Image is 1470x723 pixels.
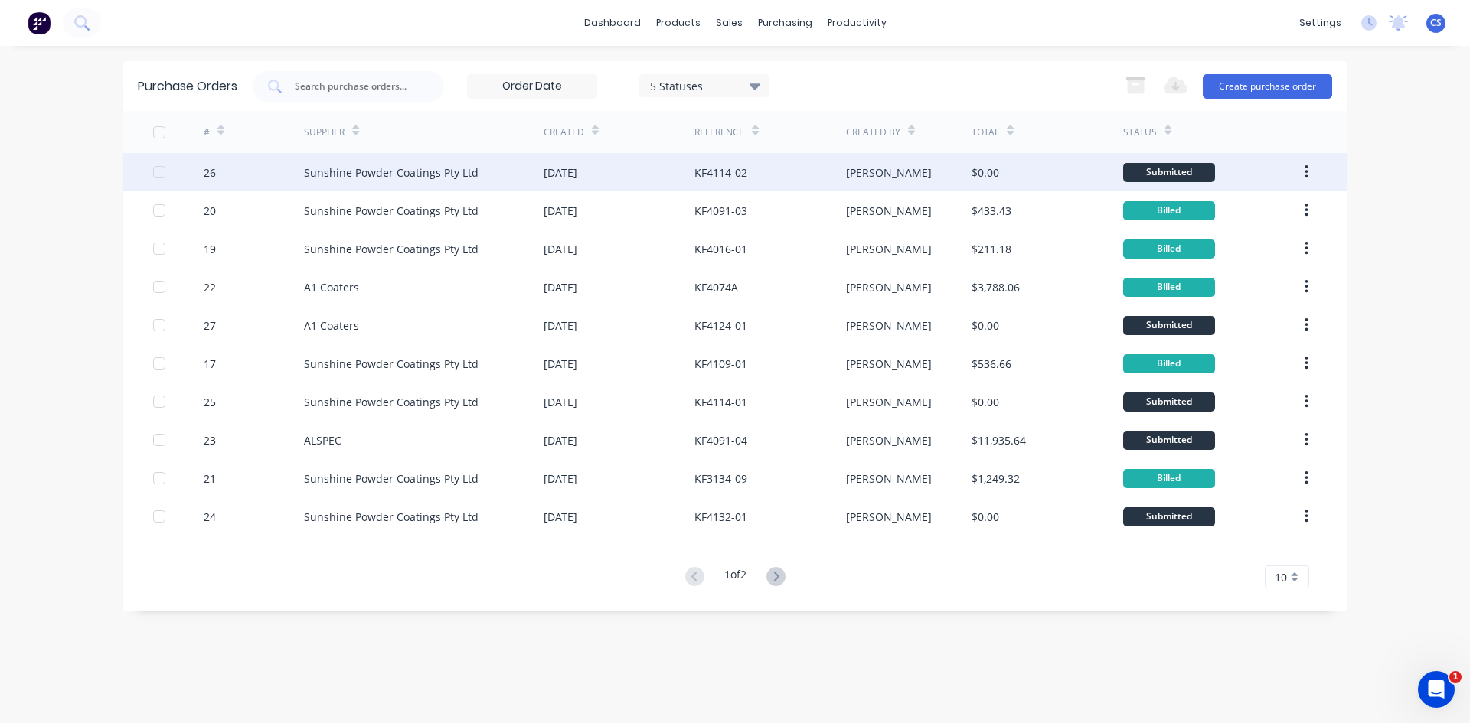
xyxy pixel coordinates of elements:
div: Status [1123,125,1157,139]
div: Submitted [1123,431,1215,450]
div: 20 [204,203,216,219]
div: A1 Coaters [304,279,359,295]
img: Factory [28,11,51,34]
div: Billed [1123,278,1215,297]
div: [PERSON_NAME] [846,241,932,257]
div: Sunshine Powder Coatings Pty Ltd [304,509,479,525]
div: $0.00 [972,318,999,334]
div: [DATE] [544,509,577,525]
div: $0.00 [972,509,999,525]
div: settings [1292,11,1349,34]
div: Supplier [304,125,345,139]
div: KF4109-01 [694,356,747,372]
div: KF3134-09 [694,471,747,487]
div: [PERSON_NAME] [846,164,932,181]
div: Submitted [1123,392,1215,412]
div: products [648,11,708,34]
div: 26 [204,164,216,181]
span: 1 [1449,671,1462,683]
span: 10 [1275,569,1287,585]
div: $11,935.64 [972,432,1026,448]
div: $3,788.06 [972,279,1020,295]
div: KF4124-01 [694,318,747,334]
div: Total [972,125,999,139]
div: [PERSON_NAME] [846,279,932,295]
div: Billed [1123,239,1215,259]
div: sales [708,11,750,34]
div: [DATE] [544,164,577,181]
div: productivity [820,11,894,34]
div: # [204,125,210,139]
div: [PERSON_NAME] [846,471,932,487]
div: [DATE] [544,241,577,257]
span: CS [1430,16,1442,30]
div: [PERSON_NAME] [846,394,932,410]
div: 17 [204,356,216,372]
div: [PERSON_NAME] [846,203,932,219]
div: 27 [204,318,216,334]
iframe: Intercom live chat [1418,671,1455,708]
button: Create purchase order [1203,74,1332,99]
div: [DATE] [544,279,577,295]
div: Sunshine Powder Coatings Pty Ltd [304,394,479,410]
div: KF4016-01 [694,241,747,257]
div: Billed [1123,354,1215,373]
div: Sunshine Powder Coatings Pty Ltd [304,203,479,219]
div: 25 [204,394,216,410]
div: Submitted [1123,507,1215,526]
div: $536.66 [972,356,1011,372]
div: 19 [204,241,216,257]
div: 22 [204,279,216,295]
div: [DATE] [544,356,577,372]
div: Billed [1123,469,1215,488]
div: [DATE] [544,471,577,487]
div: ALSPEC [304,432,341,448]
div: 23 [204,432,216,448]
div: 24 [204,509,216,525]
a: dashboard [577,11,648,34]
div: [DATE] [544,432,577,448]
div: Created [544,125,584,139]
div: Submitted [1123,163,1215,182]
div: $1,249.32 [972,471,1020,487]
div: [DATE] [544,318,577,334]
div: KF4132-01 [694,509,747,525]
div: Sunshine Powder Coatings Pty Ltd [304,356,479,372]
div: Sunshine Powder Coatings Pty Ltd [304,164,479,181]
input: Search purchase orders... [293,79,420,94]
div: KF4114-02 [694,164,747,181]
div: [PERSON_NAME] [846,318,932,334]
input: Order Date [468,75,596,98]
div: Purchase Orders [138,77,237,96]
div: Sunshine Powder Coatings Pty Ltd [304,471,479,487]
div: 1 of 2 [724,566,746,588]
div: KF4091-04 [694,432,747,448]
div: A1 Coaters [304,318,359,334]
div: [DATE] [544,203,577,219]
div: KF4114-01 [694,394,747,410]
div: Created By [846,125,900,139]
div: [PERSON_NAME] [846,356,932,372]
div: Submitted [1123,316,1215,335]
div: Sunshine Powder Coatings Pty Ltd [304,241,479,257]
div: KF4074A [694,279,738,295]
div: $0.00 [972,394,999,410]
div: [PERSON_NAME] [846,509,932,525]
div: [PERSON_NAME] [846,432,932,448]
div: Billed [1123,201,1215,220]
div: [DATE] [544,394,577,410]
div: KF4091-03 [694,203,747,219]
div: $433.43 [972,203,1011,219]
div: 21 [204,471,216,487]
div: purchasing [750,11,820,34]
div: $211.18 [972,241,1011,257]
div: Reference [694,125,744,139]
div: 5 Statuses [650,77,759,93]
div: $0.00 [972,164,999,181]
